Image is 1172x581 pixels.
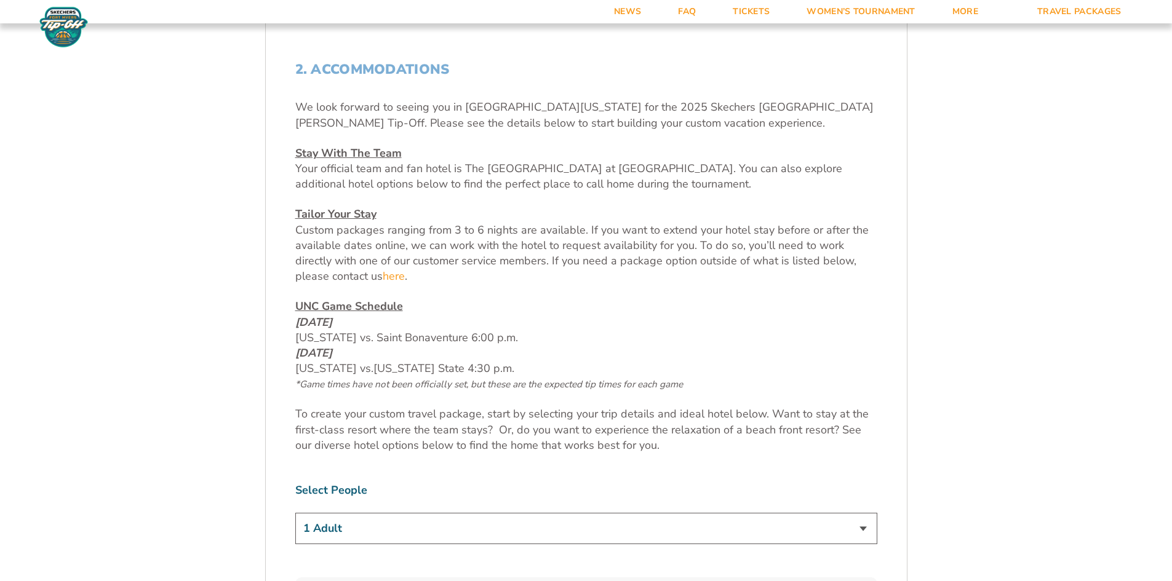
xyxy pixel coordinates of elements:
em: [DATE] [295,346,332,360]
h2: 2. Accommodations [295,61,877,77]
img: Fort Myers Tip-Off [37,6,90,48]
u: Stay With The Team [295,146,402,160]
u: UNC Game Schedule [295,299,403,314]
span: *Game times have not been officially set, but these are the expected tip times for each game [295,378,683,390]
p: We look forward to seeing you in [GEOGRAPHIC_DATA][US_STATE] for the 2025 Skechers [GEOGRAPHIC_DA... [295,100,877,130]
u: Tailor Your Stay [295,207,377,221]
label: Select People [295,483,877,498]
em: [DATE] [295,315,332,330]
span: [US_STATE] State 4:30 p.m. [373,361,514,376]
span: vs. [360,361,373,376]
p: [US_STATE] vs. Saint Bonaventure 6:00 p.m. [US_STATE] [295,299,877,392]
p: Your official team and fan hotel is The [GEOGRAPHIC_DATA] at [GEOGRAPHIC_DATA]. You can also expl... [295,146,877,192]
a: here [383,269,405,284]
p: Custom packages ranging from 3 to 6 nights are available. If you want to extend your hotel stay b... [295,207,877,284]
p: To create your custom travel package, start by selecting your trip details and ideal hotel below.... [295,406,877,453]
